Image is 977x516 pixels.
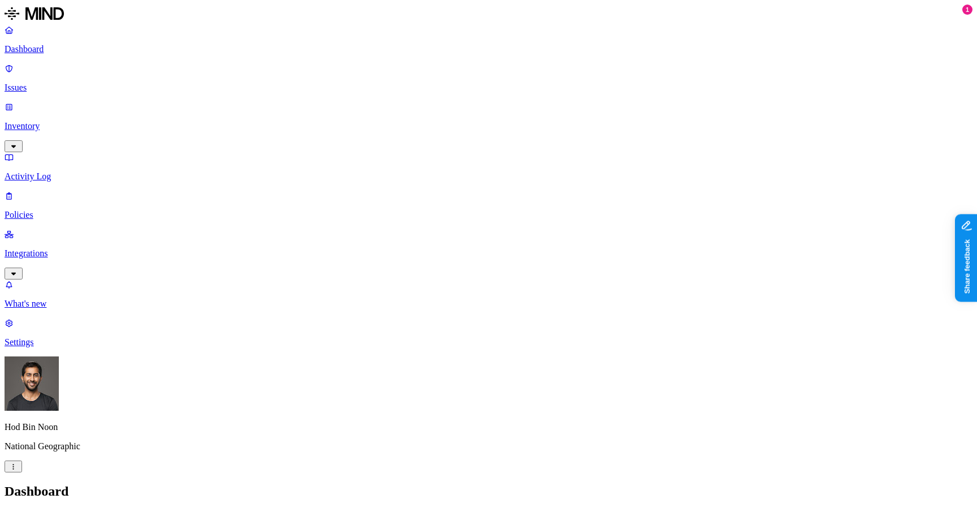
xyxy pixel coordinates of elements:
p: Issues [5,83,972,93]
p: Settings [5,337,972,347]
p: Integrations [5,248,972,259]
p: National Geographic [5,441,972,451]
a: Inventory [5,102,972,150]
a: Dashboard [5,25,972,54]
p: What's new [5,299,972,309]
h2: Dashboard [5,484,972,499]
p: Policies [5,210,972,220]
a: Issues [5,63,972,93]
a: Activity Log [5,152,972,182]
p: Activity Log [5,171,972,182]
img: Hod Bin Noon [5,356,59,411]
a: Settings [5,318,972,347]
a: Integrations [5,229,972,278]
img: MIND [5,5,64,23]
p: Dashboard [5,44,972,54]
p: Inventory [5,121,972,131]
a: What's new [5,279,972,309]
a: MIND [5,5,972,25]
div: 1 [962,5,972,15]
a: Policies [5,191,972,220]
